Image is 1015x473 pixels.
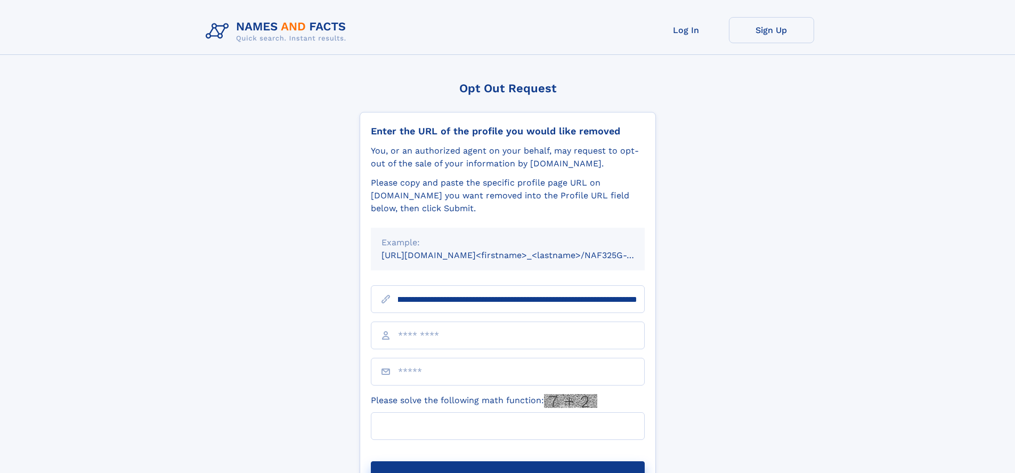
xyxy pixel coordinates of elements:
[371,394,597,408] label: Please solve the following math function:
[644,17,729,43] a: Log In
[729,17,814,43] a: Sign Up
[201,17,355,46] img: Logo Names and Facts
[371,145,645,170] div: You, or an authorized agent on your behalf, may request to opt-out of the sale of your informatio...
[371,177,645,215] div: Please copy and paste the specific profile page URL on [DOMAIN_NAME] you want removed into the Pr...
[381,236,634,249] div: Example:
[371,125,645,137] div: Enter the URL of the profile you would like removed
[381,250,665,260] small: [URL][DOMAIN_NAME]<firstname>_<lastname>/NAF325G-xxxxxxxx
[360,82,656,95] div: Opt Out Request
